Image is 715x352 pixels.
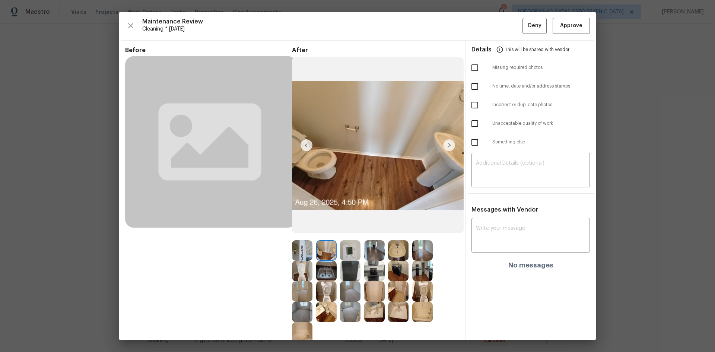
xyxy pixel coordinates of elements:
span: Something else [492,139,590,145]
div: Missing required photos [465,58,596,77]
span: Unacceptable quality of work [492,120,590,127]
div: No time, date and/or address stamps [465,77,596,96]
div: Something else [465,133,596,152]
span: Approve [560,21,582,31]
button: Deny [522,18,547,34]
span: This will be shared with vendor [505,41,569,58]
span: Before [125,47,292,54]
span: After [292,47,459,54]
span: Details [471,41,492,58]
span: Incorrect or duplicate photos [492,102,590,108]
img: right-chevron-button-url [443,139,455,151]
span: Missing required photos [492,64,590,71]
span: Maintenance Review [142,18,522,25]
div: Unacceptable quality of work [465,114,596,133]
span: Messages with Vendor [471,207,538,213]
span: No time, date and/or address stamps [492,83,590,89]
span: Cleaning * [DATE] [142,25,522,33]
span: Deny [528,21,541,31]
img: left-chevron-button-url [301,139,312,151]
button: Approve [553,18,590,34]
div: Incorrect or duplicate photos [465,96,596,114]
h4: No messages [508,261,553,269]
